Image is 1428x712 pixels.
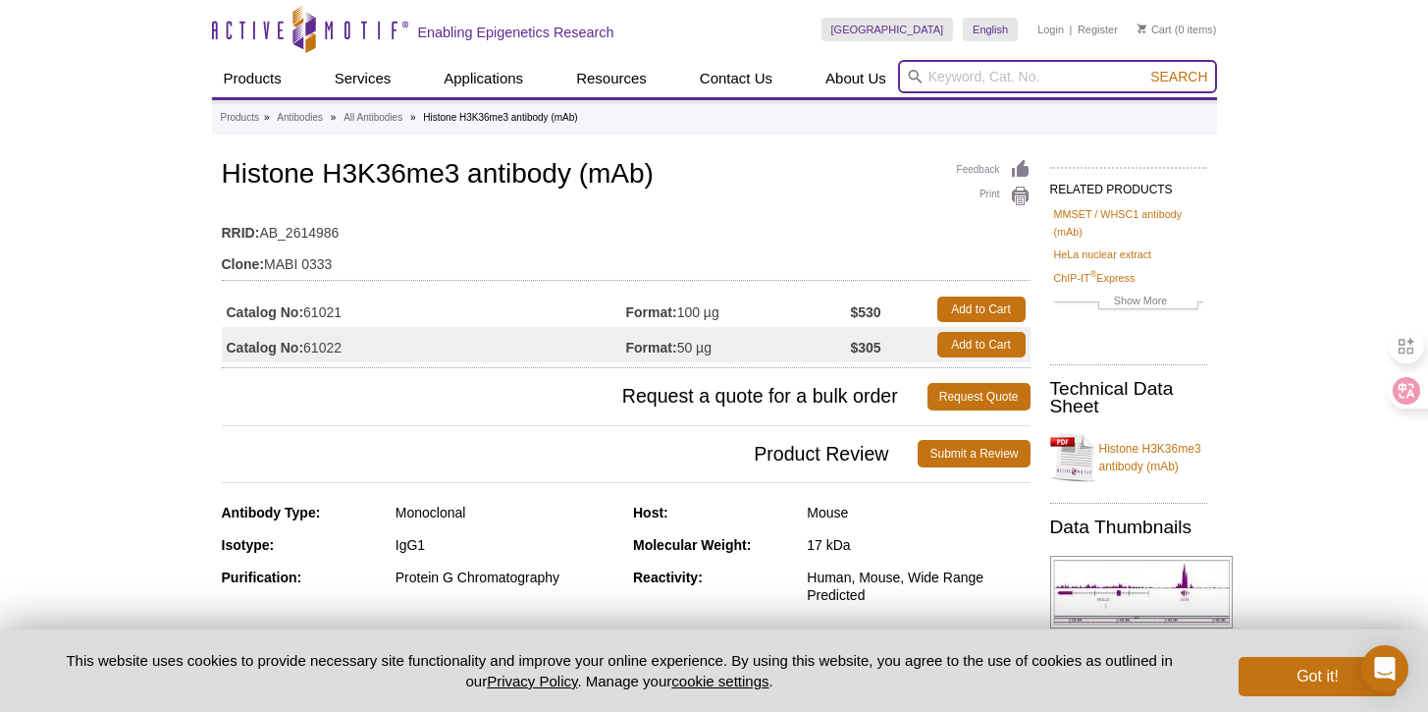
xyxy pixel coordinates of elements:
h1: Histone H3K36me3 antibody (mAb) [222,159,1031,192]
strong: Isotype: [222,537,275,553]
strong: $305 [850,339,880,356]
a: Cart [1137,23,1172,36]
button: Got it! [1239,657,1396,696]
strong: Purification: [222,570,302,585]
div: Human, Mouse, Wide Range Predicted [807,569,1030,604]
li: » [410,112,416,123]
a: Login [1037,23,1064,36]
a: Submit a Review [918,440,1030,467]
strong: $530 [850,303,880,321]
div: IgG1 [396,536,618,554]
sup: ® [1090,269,1097,279]
span: Search [1150,69,1207,84]
a: Register [1078,23,1118,36]
input: Keyword, Cat. No. [898,60,1217,93]
img: Histone H3K36me3 antibody (mAb) tested by ChIP-Seq. [1050,556,1233,629]
a: MMSET / WHSC1 antibody (mAb) [1054,205,1203,241]
div: Open Intercom Messenger [1361,645,1408,692]
span: Product Review [222,440,919,467]
li: » [264,112,270,123]
a: Print [957,186,1031,207]
strong: Molecular Weight: [633,537,751,553]
h2: Data Thumbnails [1050,519,1207,536]
span: Request a quote for a bulk order [222,383,927,411]
button: cookie settings [671,673,768,689]
div: Mouse [807,504,1030,521]
a: Add to Cart [937,332,1026,357]
a: Antibodies [277,109,323,127]
strong: Clone: [222,255,265,273]
strong: Antibody Type: [222,505,321,520]
strong: Host: [633,505,668,520]
button: Search [1144,68,1213,85]
h2: Enabling Epigenetics Research [418,24,614,41]
a: Applications [432,60,535,97]
li: (0 items) [1137,18,1217,41]
a: All Antibodies [344,109,402,127]
strong: Catalog No: [227,339,304,356]
a: English [963,18,1018,41]
td: AB_2614986 [222,212,1031,244]
a: Show More [1054,292,1203,314]
td: 50 µg [626,327,851,362]
a: Contact Us [688,60,784,97]
a: About Us [814,60,898,97]
a: Add to Cart [937,297,1026,322]
a: Resources [564,60,659,97]
div: Protein G Chromatography [396,569,618,586]
a: HeLa nuclear extract [1054,246,1152,263]
a: Request Quote [927,383,1031,411]
a: Histone H3K36me3 antibody (mAb) [1050,428,1207,487]
a: Privacy Policy [487,673,577,689]
div: 17 kDa [807,536,1030,554]
td: 100 µg [626,292,851,327]
td: 61022 [222,327,626,362]
a: Products [221,109,259,127]
img: Your Cart [1137,24,1146,33]
a: ChIP-IT®Express [1054,269,1136,287]
strong: Format: [626,339,677,356]
li: » [331,112,337,123]
strong: Reactivity: [633,570,703,585]
li: | [1070,18,1073,41]
h2: Technical Data Sheet [1050,380,1207,415]
td: MABI 0333 [222,244,1031,275]
strong: Catalog No: [227,303,304,321]
p: This website uses cookies to provide necessary site functionality and improve your online experie... [32,650,1207,691]
a: Services [323,60,403,97]
td: 61021 [222,292,626,327]
a: [GEOGRAPHIC_DATA] [821,18,954,41]
strong: RRID: [222,224,260,242]
a: Products [212,60,293,97]
strong: Format: [626,303,677,321]
a: Feedback [957,159,1031,181]
h2: RELATED PRODUCTS [1050,167,1207,202]
div: Monoclonal [396,504,618,521]
li: Histone H3K36me3 antibody (mAb) [423,112,577,123]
